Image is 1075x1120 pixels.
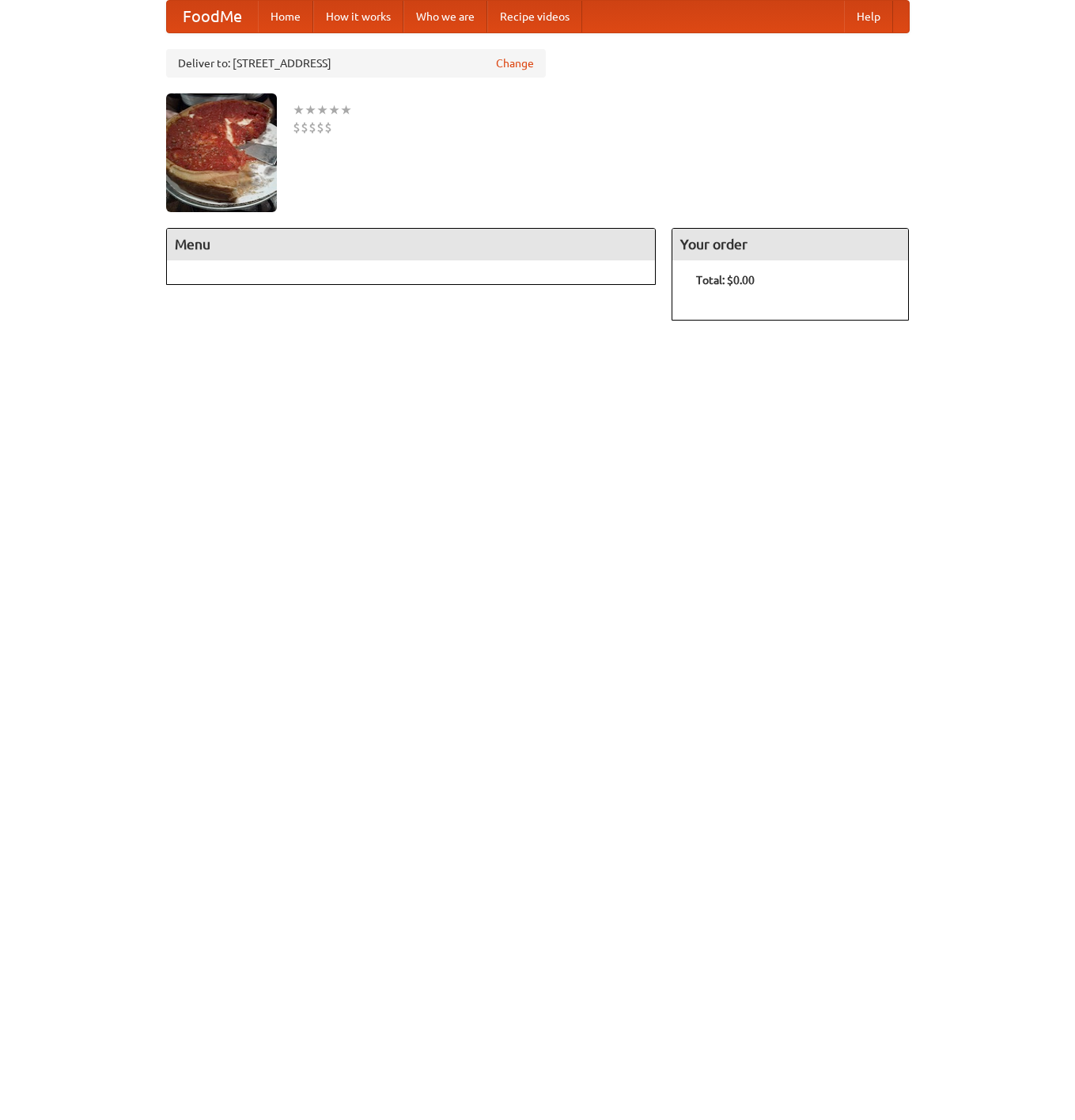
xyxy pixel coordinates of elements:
li: ★ [328,101,340,119]
li: $ [293,119,301,136]
a: Help [844,1,893,32]
a: Home [258,1,313,32]
li: ★ [316,101,328,119]
h4: Menu [167,229,656,260]
a: Who we are [403,1,487,32]
li: ★ [340,101,352,119]
a: Recipe videos [487,1,582,32]
img: angular.jpg [166,93,277,212]
a: How it works [313,1,403,32]
li: $ [316,119,324,136]
b: Total: $0.00 [696,274,755,287]
a: FoodMe [167,1,258,32]
li: ★ [293,101,305,119]
li: $ [308,119,316,136]
li: $ [301,119,308,136]
h4: Your order [672,229,908,260]
li: $ [324,119,332,136]
div: Deliver to: [STREET_ADDRESS] [166,49,546,78]
li: ★ [305,101,316,119]
a: Change [496,55,534,71]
